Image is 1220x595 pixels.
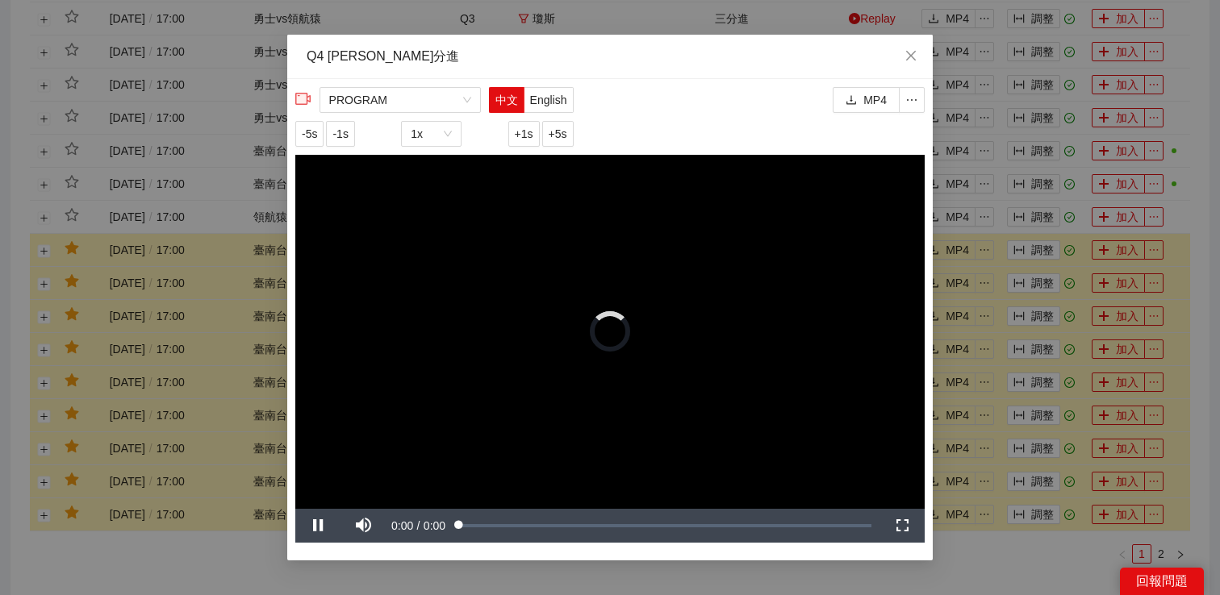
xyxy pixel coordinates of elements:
span: English [530,94,567,106]
button: Pause [295,509,341,543]
button: downloadMP4 [833,87,900,113]
button: +1s [508,121,540,147]
button: Mute [341,509,386,543]
button: Close [889,35,933,78]
span: 中文 [495,94,518,106]
span: / [417,519,420,532]
span: 0:00 [424,519,445,532]
span: 0:00 [391,519,413,532]
button: -5s [295,121,324,147]
button: +5s [542,121,574,147]
div: Video Player [295,155,925,509]
div: Progress Bar [459,524,871,527]
button: -1s [326,121,354,147]
button: Fullscreen [879,509,925,543]
span: 1x [411,122,452,146]
span: download [846,94,857,107]
span: -1s [332,125,348,143]
span: video-camera [295,91,311,107]
span: MP4 [863,91,887,109]
button: ellipsis [899,87,925,113]
span: +5s [549,125,567,143]
span: ellipsis [900,94,924,106]
span: +1s [515,125,533,143]
span: -5s [302,125,317,143]
div: Q4 [PERSON_NAME]分進 [307,48,913,65]
span: close [905,49,917,62]
span: PROGRAM [329,88,471,112]
div: 回報問題 [1120,568,1204,595]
